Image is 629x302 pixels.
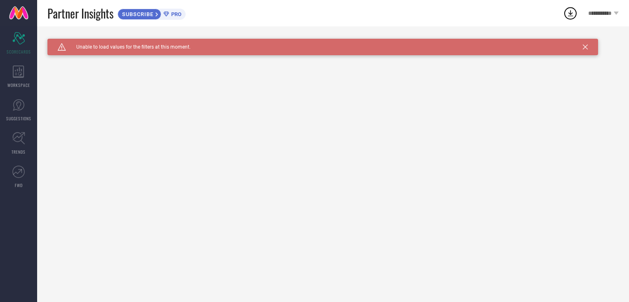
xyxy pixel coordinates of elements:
span: FWD [15,182,23,188]
span: SUGGESTIONS [6,115,31,122]
span: PRO [169,11,181,17]
span: SUBSCRIBE [118,11,155,17]
div: Unable to load filters at this moment. Please try later. [47,39,619,45]
span: Unable to load values for the filters at this moment. [66,44,191,50]
span: Partner Insights [47,5,113,22]
div: Open download list [563,6,578,21]
span: TRENDS [12,149,26,155]
span: SCORECARDS [7,49,31,55]
span: WORKSPACE [7,82,30,88]
a: SUBSCRIBEPRO [118,7,186,20]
